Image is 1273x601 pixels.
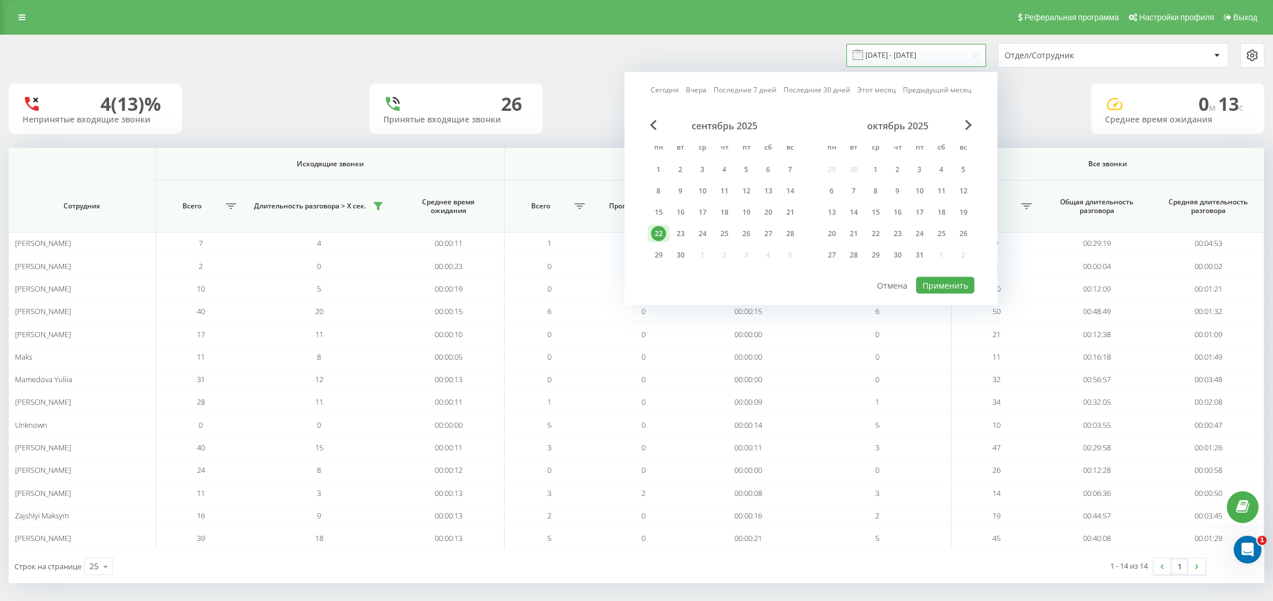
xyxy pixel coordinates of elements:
[931,225,953,242] div: сб 25 окт. 2025 г.
[1152,368,1264,391] td: 00:03:48
[393,278,505,300] td: 00:00:19
[641,488,645,498] span: 2
[761,205,776,220] div: 20
[673,248,688,263] div: 30
[197,442,205,453] span: 40
[670,204,692,221] div: вт 16 сент. 2025 г.
[714,204,736,221] div: чт 18 сент. 2025 г.
[717,162,732,177] div: 4
[992,306,1001,316] span: 50
[315,306,323,316] span: 20
[393,232,505,255] td: 00:00:11
[857,84,896,95] a: Этот месяц
[956,162,971,177] div: 5
[692,368,804,391] td: 00:00:00
[783,226,798,241] div: 28
[909,161,931,178] div: пт 3 окт. 2025 г.
[315,442,323,453] span: 15
[890,226,905,241] div: 23
[651,205,666,220] div: 15
[393,300,505,323] td: 00:00:15
[717,184,732,199] div: 11
[890,162,905,177] div: 2
[641,374,645,385] span: 0
[197,329,205,339] span: 17
[992,488,1001,498] span: 14
[716,140,733,157] abbr: четверг
[890,248,905,263] div: 30
[695,184,710,199] div: 10
[875,306,879,316] span: 6
[887,225,909,242] div: чт 23 окт. 2025 г.
[317,465,321,475] span: 8
[15,374,72,385] span: Mamedova Yuliia
[695,226,710,241] div: 24
[1041,255,1153,277] td: 00:00:04
[317,238,321,248] span: 4
[717,205,732,220] div: 18
[779,161,801,178] div: вс 7 сент. 2025 г.
[694,140,711,157] abbr: среда
[865,225,887,242] div: ср 22 окт. 2025 г.
[868,226,883,241] div: 22
[865,247,887,264] div: ср 29 окт. 2025 г.
[692,346,804,368] td: 00:00:00
[887,182,909,200] div: чт 9 окт. 2025 г.
[15,488,71,498] span: [PERSON_NAME]
[1233,13,1257,22] span: Выход
[199,261,203,271] span: 2
[903,84,972,95] a: Предыдущий месяц
[670,225,692,242] div: вт 23 сент. 2025 г.
[15,397,71,407] span: [PERSON_NAME]
[1209,101,1218,114] span: м
[672,140,689,157] abbr: вторник
[15,442,71,453] span: [PERSON_NAME]
[547,488,551,498] span: 3
[821,225,843,242] div: пн 20 окт. 2025 г.
[738,140,755,157] abbr: пятница
[317,261,321,271] span: 0
[868,205,883,220] div: 15
[868,162,883,177] div: 1
[648,204,670,221] div: пн 15 сент. 2025 г.
[547,329,551,339] span: 0
[1199,91,1218,116] span: 0
[15,306,71,316] span: [PERSON_NAME]
[547,283,551,294] span: 0
[875,374,879,385] span: 0
[887,161,909,178] div: чт 2 окт. 2025 г.
[1239,101,1244,114] span: c
[199,420,203,430] span: 0
[648,225,670,242] div: пн 22 сент. 2025 г.
[651,184,666,199] div: 8
[650,140,667,157] abbr: понедельник
[846,226,861,241] div: 21
[956,184,971,199] div: 12
[1041,323,1153,345] td: 00:12:38
[934,205,949,220] div: 18
[393,414,505,436] td: 00:00:00
[547,306,551,316] span: 6
[547,238,551,248] span: 1
[909,204,931,221] div: пт 17 окт. 2025 г.
[890,184,905,199] div: 9
[821,120,975,132] div: октябрь 2025
[15,465,71,475] span: [PERSON_NAME]
[875,397,879,407] span: 1
[867,140,884,157] abbr: среда
[714,84,777,95] a: Последние 7 дней
[821,182,843,200] div: пн 6 окт. 2025 г.
[931,204,953,221] div: сб 18 окт. 2025 г.
[875,488,879,498] span: 3
[532,159,924,169] span: Входящие звонки
[953,204,975,221] div: вс 19 окт. 2025 г.
[761,184,776,199] div: 13
[1041,459,1153,481] td: 00:12:28
[641,352,645,362] span: 0
[909,182,931,200] div: пт 10 окт. 2025 г.
[887,204,909,221] div: чт 16 окт. 2025 г.
[315,397,323,407] span: 11
[695,162,710,177] div: 3
[865,182,887,200] div: ср 8 окт. 2025 г.
[887,247,909,264] div: чт 30 окт. 2025 г.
